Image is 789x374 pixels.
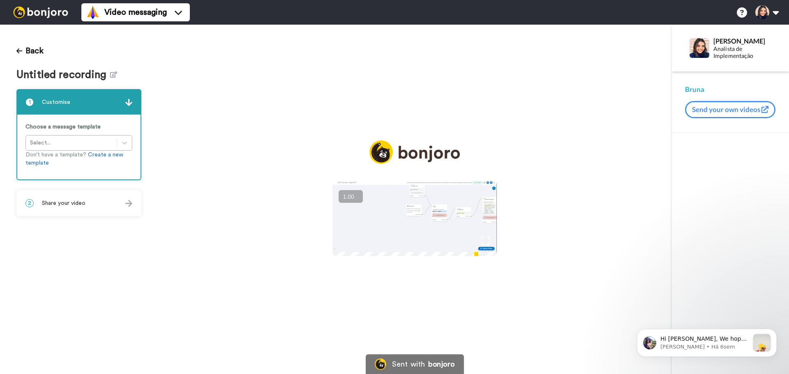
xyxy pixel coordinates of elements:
div: [PERSON_NAME] [713,37,775,45]
img: Full screen [481,236,489,245]
span: Customise [42,98,70,106]
span: 2 [25,199,34,207]
img: bj-logo-header-white.svg [10,7,72,18]
div: Analista de Implementação [713,46,775,60]
img: arrow.svg [125,99,132,106]
button: Back [16,41,44,61]
img: Profile Image [690,38,709,58]
a: Bonjoro LogoSent withbonjoro [366,354,464,374]
p: Choose a message template [25,123,132,131]
div: Sent with [392,360,425,368]
span: Untitled recording [16,69,110,81]
a: Create a new template [25,152,123,166]
span: Video messaging [104,7,167,18]
img: arrow.svg [125,200,132,207]
img: vm-color.svg [86,6,99,19]
span: 1 [25,98,34,106]
div: bonjoro [428,360,454,368]
div: Bruna [685,85,776,94]
span: Share your video [42,199,85,207]
button: Send your own videos [685,101,775,118]
img: logo_full.png [369,140,460,164]
iframe: Intercom notifications mensagem [625,312,789,370]
p: Don’t have a template? [25,151,132,167]
img: Bonjoro Logo [375,358,386,370]
div: 2Share your video [16,190,141,216]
